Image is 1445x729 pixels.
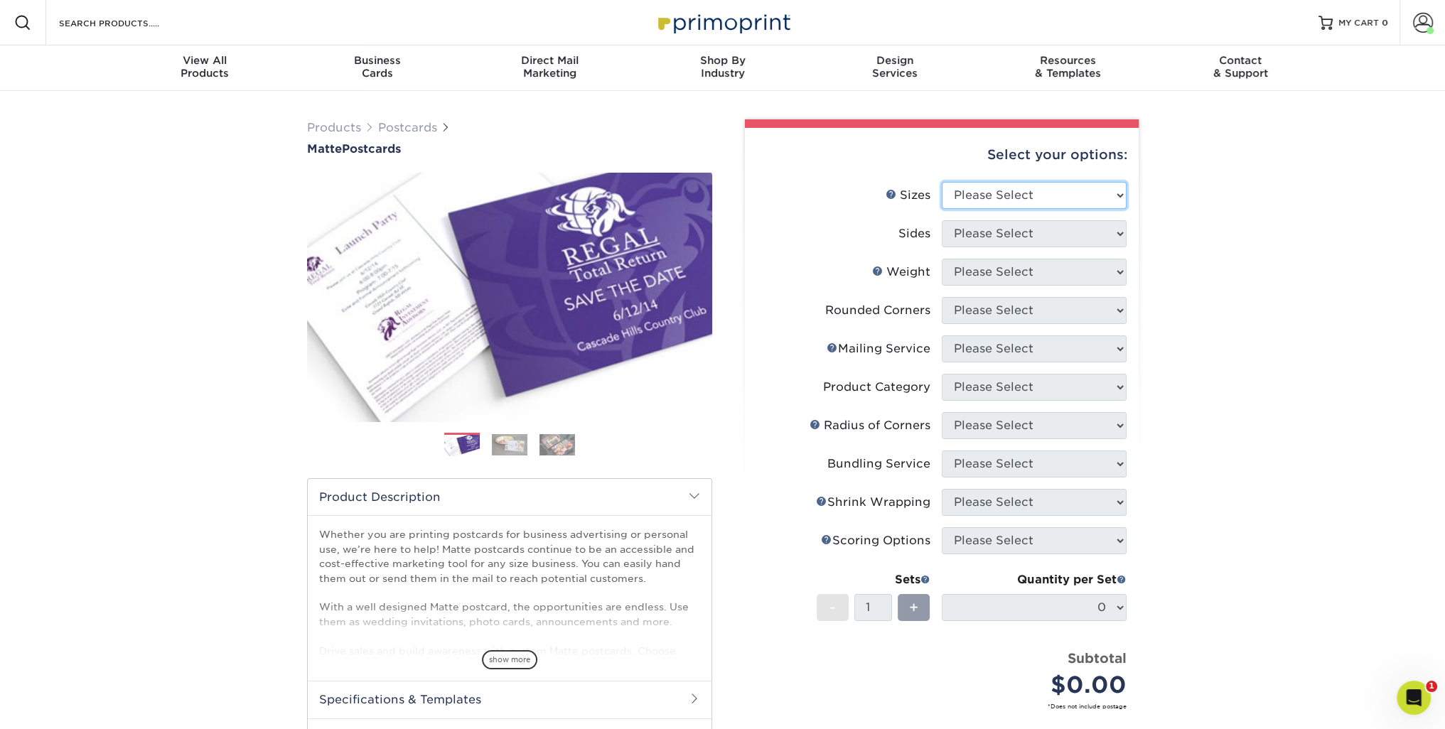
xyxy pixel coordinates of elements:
[817,571,930,588] div: Sets
[636,54,809,67] span: Shop By
[810,417,930,434] div: Radius of Corners
[1068,650,1127,666] strong: Subtotal
[444,433,480,458] img: Postcards 01
[756,128,1127,182] div: Select your options:
[872,264,930,281] div: Weight
[463,45,636,91] a: Direct MailMarketing
[291,54,463,80] div: Cards
[1154,54,1327,80] div: & Support
[809,54,982,80] div: Services
[823,379,930,396] div: Product Category
[307,142,712,156] h1: Postcards
[1154,45,1327,91] a: Contact& Support
[463,54,636,67] span: Direct Mail
[307,157,712,437] img: Matte 01
[825,302,930,319] div: Rounded Corners
[809,45,982,91] a: DesignServices
[119,54,291,67] span: View All
[307,121,361,134] a: Products
[652,7,794,38] img: Primoprint
[539,434,575,455] img: Postcards 03
[636,45,809,91] a: Shop ByIndustry
[291,45,463,91] a: BusinessCards
[809,54,982,67] span: Design
[909,597,918,618] span: +
[982,45,1154,91] a: Resources& Templates
[482,650,537,669] span: show more
[378,121,437,134] a: Postcards
[1426,681,1437,692] span: 1
[898,225,930,242] div: Sides
[1338,17,1379,29] span: MY CART
[1382,18,1388,28] span: 0
[821,532,930,549] div: Scoring Options
[492,434,527,455] img: Postcards 02
[119,54,291,80] div: Products
[942,571,1127,588] div: Quantity per Set
[768,702,1127,711] small: *Does not include postage
[816,494,930,511] div: Shrink Wrapping
[308,479,711,515] h2: Product Description
[982,54,1154,80] div: & Templates
[982,54,1154,67] span: Resources
[829,597,836,618] span: -
[636,54,809,80] div: Industry
[463,54,636,80] div: Marketing
[827,455,930,472] div: Bundling Service
[827,340,930,357] div: Mailing Service
[1397,681,1431,715] iframe: Intercom live chat
[1154,54,1327,67] span: Contact
[319,527,700,701] p: Whether you are printing postcards for business advertising or personal use, we’re here to help! ...
[291,54,463,67] span: Business
[886,187,930,204] div: Sizes
[308,681,711,718] h2: Specifications & Templates
[307,142,712,156] a: MattePostcards
[952,668,1127,702] div: $0.00
[119,45,291,91] a: View AllProducts
[307,142,342,156] span: Matte
[58,14,196,31] input: SEARCH PRODUCTS.....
